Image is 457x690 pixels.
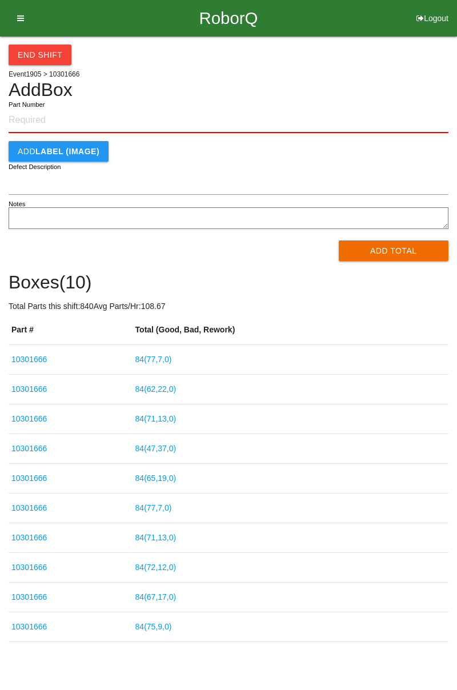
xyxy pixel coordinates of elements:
[135,474,177,483] a: 84(65,19,0)
[9,315,133,345] th: Part #
[9,108,448,133] input: Required
[135,414,177,423] a: 84(71,13,0)
[9,70,79,78] span: Event 1905 > 10301666
[11,444,47,453] a: 10301666
[35,147,99,156] b: LABEL (IMAGE)
[135,444,177,453] a: 84(47,37,0)
[135,384,177,394] a: 84(62,22,0)
[11,592,47,601] a: 10301666
[133,315,448,345] th: Total (Good, Bad, Rework)
[11,563,47,572] a: 10301666
[135,503,172,512] a: 84(77,7,0)
[11,503,47,512] a: 10301666
[11,414,47,423] a: 10301666
[135,592,177,601] a: 84(67,17,0)
[9,100,45,110] label: Part Number
[135,563,177,572] a: 84(72,12,0)
[9,162,61,172] label: Defect Description
[135,622,172,631] a: 84(75,9,0)
[11,355,47,364] a: 10301666
[11,474,47,483] a: 10301666
[11,533,47,542] a: 10301666
[9,199,25,209] label: Notes
[9,272,448,292] h4: Boxes ( 10 )
[9,141,109,162] button: AddLABEL (IMAGE)
[339,240,449,261] button: Add Total
[135,355,172,364] a: 84(77,7,0)
[9,300,448,312] p: Total Parts this shift: 840 Avg Parts/Hr: 108.67
[9,45,71,65] button: End Shift
[135,533,177,542] a: 84(71,13,0)
[11,622,47,631] a: 10301666
[11,384,47,394] a: 10301666
[9,80,448,100] h4: Add Box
